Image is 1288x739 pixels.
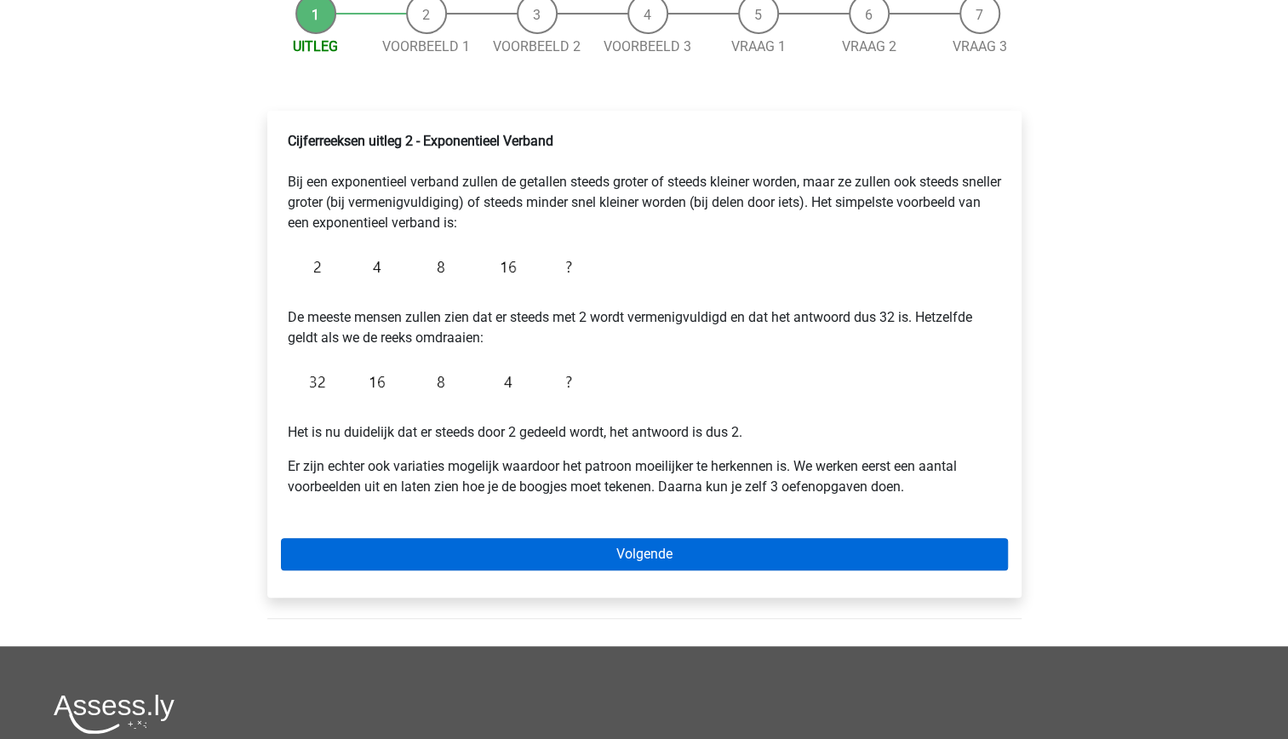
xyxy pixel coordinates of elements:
img: Assessly logo [54,694,175,734]
p: Het is nu duidelijk dat er steeds door 2 gedeeld wordt, het antwoord is dus 2. [288,402,1001,443]
p: De meeste mensen zullen zien dat er steeds met 2 wordt vermenigvuldigd en dat het antwoord dus 32... [288,287,1001,348]
p: Er zijn echter ook variaties mogelijk waardoor het patroon moeilijker te herkennen is. We werken ... [288,456,1001,497]
a: Voorbeeld 1 [382,38,470,54]
img: Exponential_Example_into_1.png [288,247,581,287]
p: Bij een exponentieel verband zullen de getallen steeds groter of steeds kleiner worden, maar ze z... [288,131,1001,233]
a: Vraag 3 [953,38,1007,54]
a: Vraag 1 [731,38,786,54]
img: Exponential_Example_into_2.png [288,362,581,402]
a: Uitleg [293,38,338,54]
a: Voorbeeld 2 [493,38,581,54]
a: Volgende [281,538,1008,570]
a: Voorbeeld 3 [604,38,691,54]
a: Vraag 2 [842,38,896,54]
b: Cijferreeksen uitleg 2 - Exponentieel Verband [288,133,553,149]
